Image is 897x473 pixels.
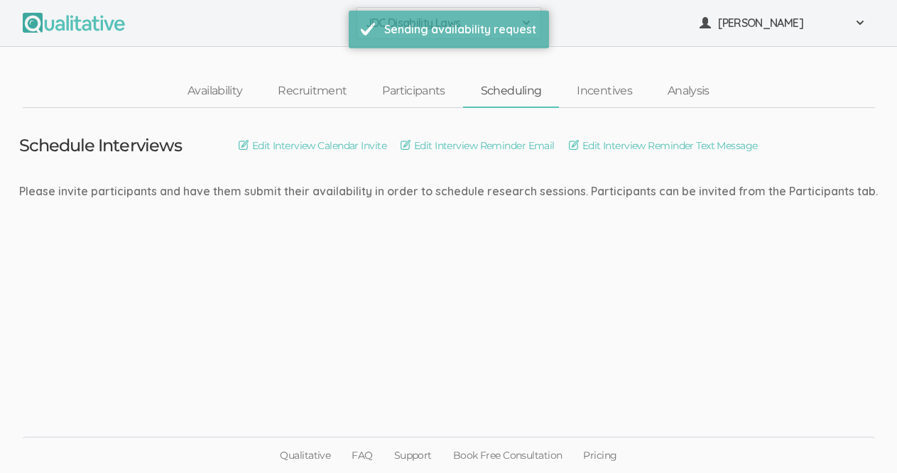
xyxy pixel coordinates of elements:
a: Qualitative [269,437,341,473]
a: Book Free Consultation [442,437,573,473]
button: [PERSON_NAME] [690,7,875,39]
a: Support [384,437,442,473]
h3: Schedule Interviews [19,136,182,155]
span: [PERSON_NAME] [718,15,846,31]
a: FAQ [341,437,383,473]
a: Edit Interview Calendar Invite [239,138,386,153]
img: Qualitative [23,13,125,33]
div: Please invite participants and have them submit their availability in order to schedule research ... [19,183,878,200]
a: Recruitment [260,76,364,107]
div: Sending availability request [384,21,536,38]
a: Availability [170,76,260,107]
button: JDC Disability Laws [357,7,541,39]
a: Incentives [559,76,650,107]
a: Scheduling [463,76,560,107]
a: Edit Interview Reminder Text Message [569,138,758,153]
a: Edit Interview Reminder Email [401,138,555,153]
a: Pricing [572,437,627,473]
a: Analysis [650,76,727,107]
iframe: Chat Widget [826,405,897,473]
a: Participants [364,76,462,107]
